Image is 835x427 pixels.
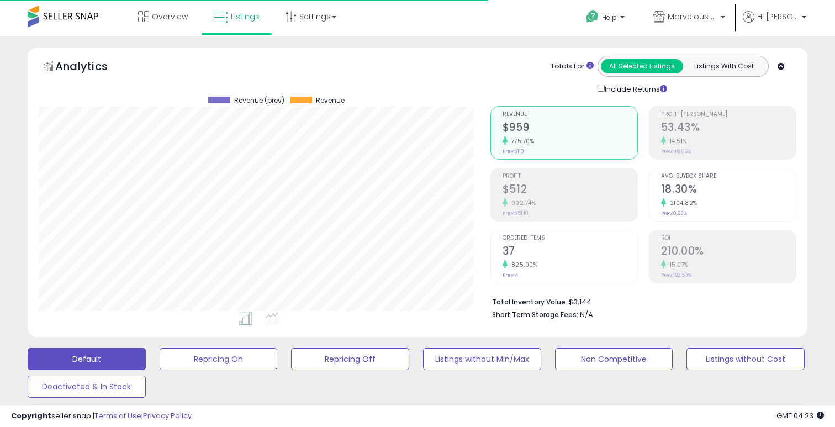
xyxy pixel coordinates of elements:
strong: Copyright [11,410,51,421]
button: Repricing Off [291,348,409,370]
small: 775.70% [508,137,535,145]
a: Terms of Use [94,410,141,421]
small: Prev: 46.66% [661,148,691,155]
span: Hi [PERSON_NAME] [757,11,799,22]
span: Avg. Buybox Share [661,173,796,180]
small: 2104.82% [666,199,697,207]
span: Marvelous Enterprises [668,11,717,22]
h2: 37 [503,245,637,260]
span: Profit [503,173,637,180]
h2: 210.00% [661,245,796,260]
h2: 53.43% [661,121,796,136]
button: Non Competitive [555,348,673,370]
small: Prev: 0.83% [661,210,687,217]
small: 14.51% [666,137,687,145]
button: Listings With Cost [683,59,765,73]
button: Listings without Min/Max [423,348,541,370]
div: Totals For [551,61,594,72]
small: Prev: $51.10 [503,210,529,217]
h2: $959 [503,121,637,136]
button: Repricing On [160,348,278,370]
span: 2025-08-17 04:23 GMT [776,410,824,421]
div: seller snap | | [11,411,192,421]
button: Default [28,348,146,370]
button: All Selected Listings [601,59,683,73]
li: $3,144 [492,294,788,308]
span: Ordered Items [503,235,637,241]
span: Help [602,13,617,22]
span: Revenue (prev) [234,97,284,104]
b: Short Term Storage Fees: [492,310,578,319]
span: Revenue [316,97,345,104]
h5: Analytics [55,59,129,77]
h2: $512 [503,183,637,198]
h2: 18.30% [661,183,796,198]
a: Hi [PERSON_NAME] [743,11,806,36]
span: N/A [580,309,593,320]
button: Deactivated & In Stock [28,376,146,398]
button: Listings without Cost [686,348,805,370]
small: Prev: 182.50% [661,272,691,278]
span: Profit [PERSON_NAME] [661,112,796,118]
span: Overview [152,11,188,22]
small: 825.00% [508,261,538,269]
b: Total Inventory Value: [492,297,567,307]
span: Revenue [503,112,637,118]
i: Get Help [585,10,599,24]
small: 15.07% [666,261,689,269]
small: Prev: 4 [503,272,518,278]
span: ROI [661,235,796,241]
span: Listings [231,11,260,22]
small: Prev: $110 [503,148,524,155]
small: 902.74% [508,199,536,207]
a: Help [577,2,636,36]
a: Privacy Policy [143,410,192,421]
div: Include Returns [589,82,680,95]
